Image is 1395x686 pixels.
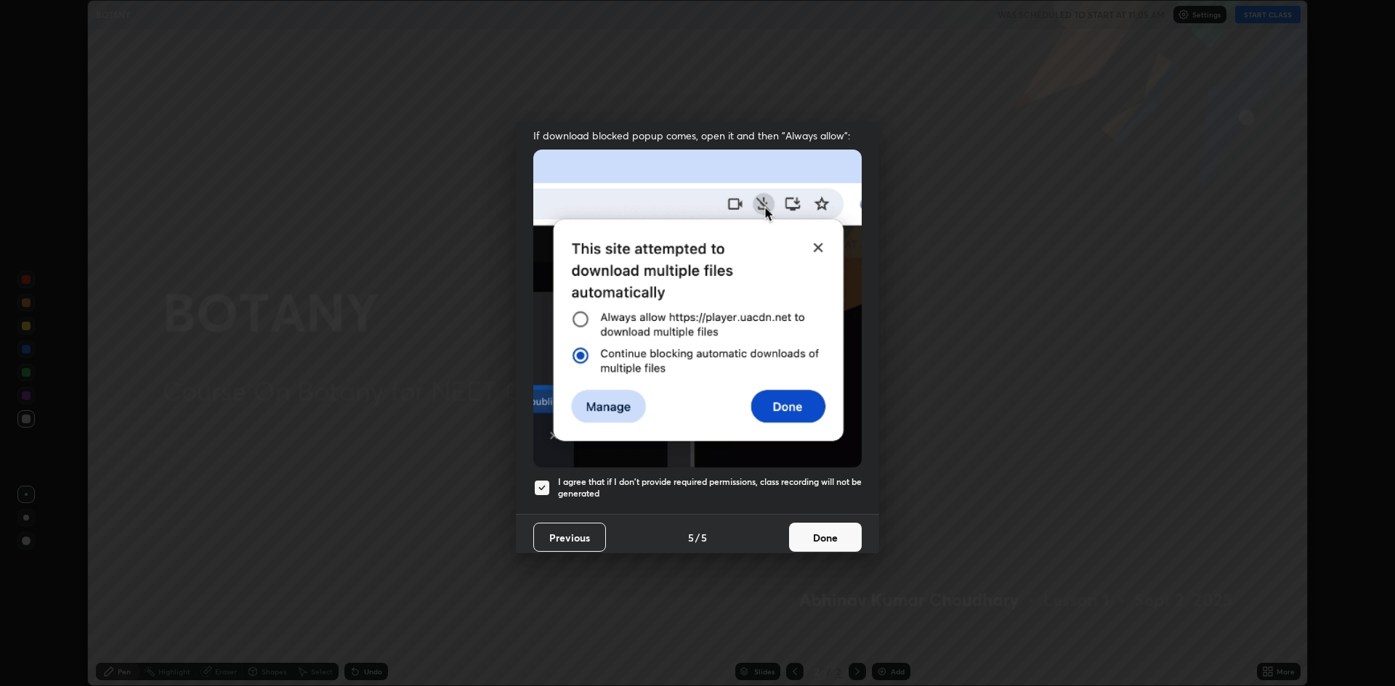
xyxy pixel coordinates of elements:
h4: 5 [688,530,694,545]
span: If download blocked popup comes, open it and then "Always allow": [533,128,862,142]
h4: / [695,530,700,545]
h4: 5 [701,530,707,545]
img: downloads-permission-blocked.gif [533,150,862,467]
h5: I agree that if I don't provide required permissions, class recording will not be generated [558,476,862,499]
button: Previous [533,523,606,552]
button: Done [789,523,862,552]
